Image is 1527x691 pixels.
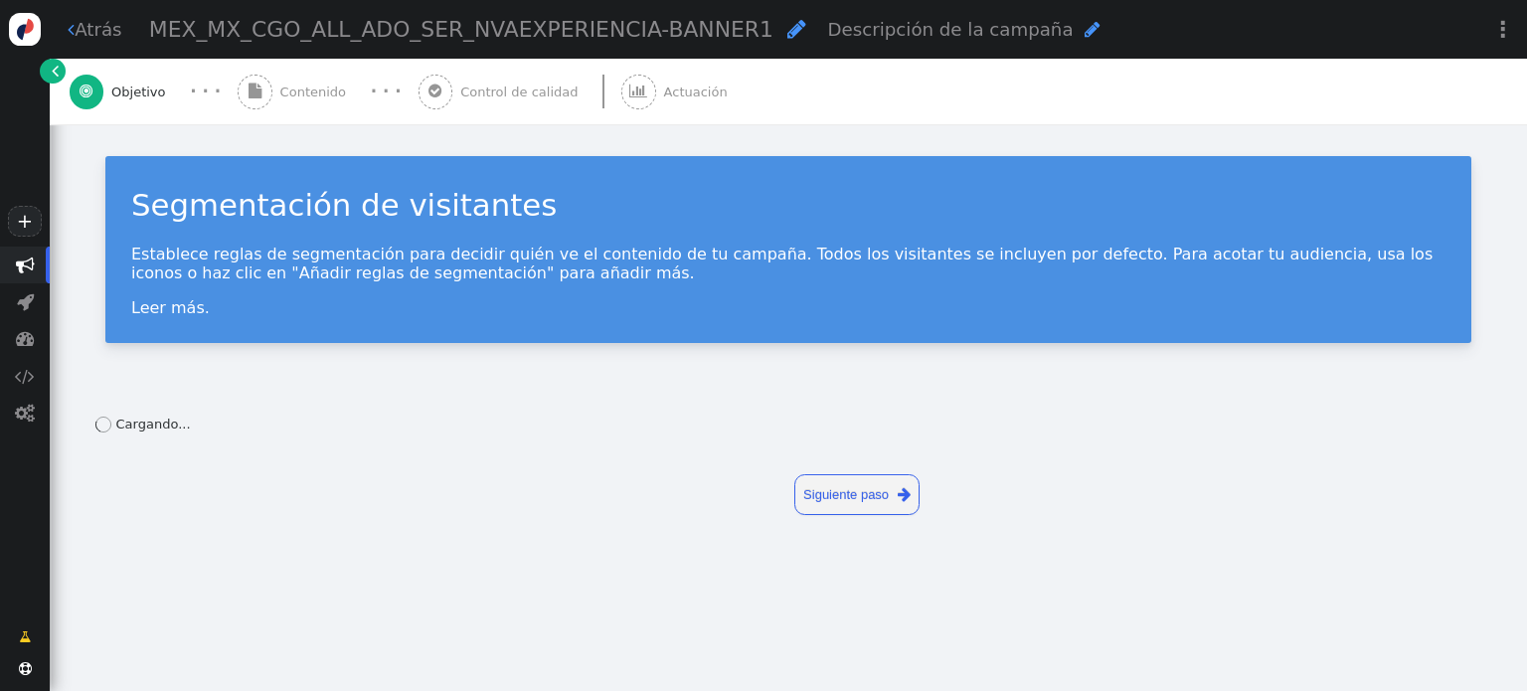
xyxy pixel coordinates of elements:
[68,20,75,39] font: 
[787,18,806,40] font: 
[794,474,920,515] a: Siguiente paso
[52,61,59,81] font: 
[40,59,65,84] a: 
[75,19,121,40] font: Atrás
[17,292,34,311] font: 
[131,298,210,317] a: Leer más.
[116,417,191,432] font: Cargando...
[149,17,773,42] font: MEX_MX_CGO_ALL_ADO_SER_NVAEXPERIENCIA-BANNER1
[460,85,578,99] font: Control de calidad
[428,84,441,98] font: 
[8,206,42,237] a: +
[190,82,221,101] font: · · ·
[111,85,165,99] font: Objetivo
[621,59,776,124] a:  Actuación
[16,256,35,274] font: 
[629,84,647,98] font: 
[1492,17,1514,42] font: ⋮
[238,59,419,124] a:  Contenido · · ·
[280,85,346,99] font: Contenido
[68,16,121,43] a: Atrás
[249,84,261,98] font: 
[19,662,32,675] font: 
[1085,20,1101,39] font: 
[17,210,33,233] font: +
[9,13,42,46] img: logo-icon.svg
[371,82,402,101] font: · · ·
[664,85,728,99] font: Actuación
[19,630,31,643] font: 
[419,59,621,124] a:  Control de calidad
[70,59,239,124] a:  Objetivo · · ·
[6,620,44,654] a: 
[131,187,557,223] font: Segmentación de visitantes
[15,367,35,386] font: 
[828,19,1074,40] font: Descripción de la campaña
[15,404,35,423] font: 
[80,84,92,98] font: 
[898,487,911,502] font: 
[16,329,35,348] font: 
[803,487,889,502] font: Siguiente paso
[131,245,1433,282] font: Establece reglas de segmentación para decidir quién ve el contenido de tu campaña. Todos los visi...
